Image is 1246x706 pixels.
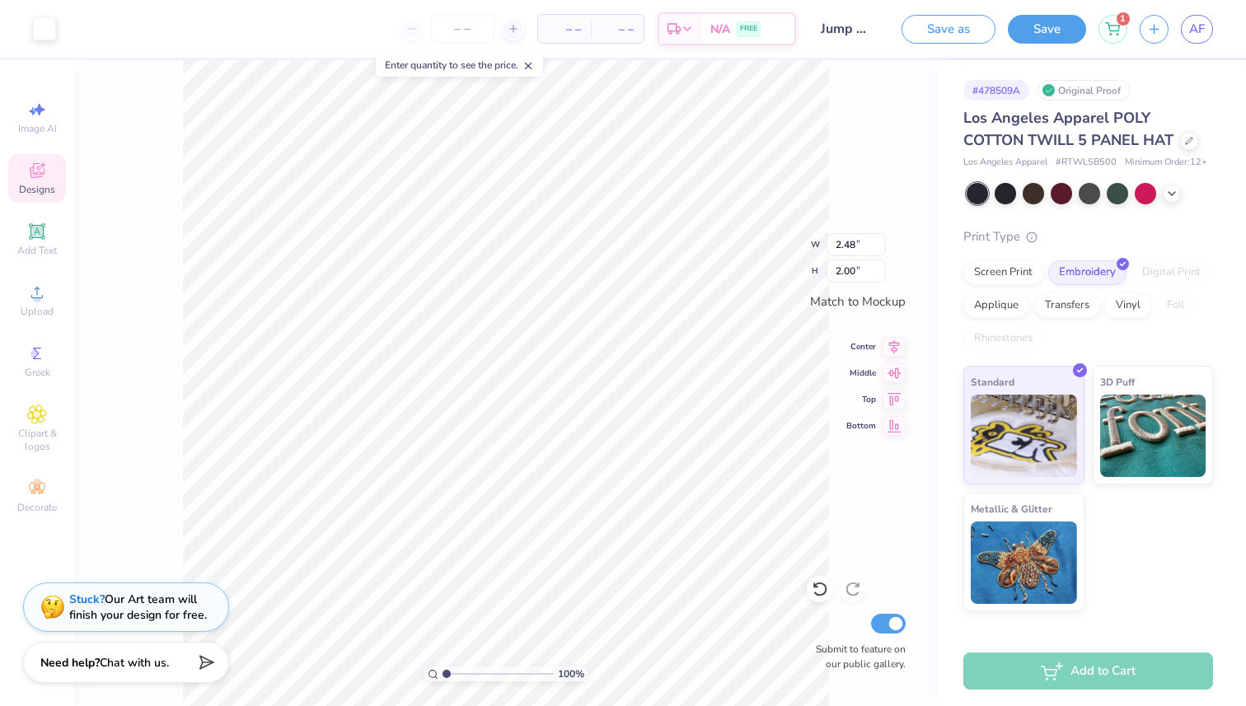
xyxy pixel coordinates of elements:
[1117,12,1130,26] span: 1
[19,183,55,196] span: Designs
[740,23,757,35] span: FREE
[376,54,543,77] div: Enter quantity to see the price.
[40,655,100,671] strong: Need help?
[710,21,730,38] span: N/A
[1125,156,1207,170] span: Minimum Order: 12 +
[1189,20,1205,39] span: AF
[963,156,1047,170] span: Los Angeles Apparel
[963,326,1043,351] div: Rhinestones
[1156,293,1195,318] div: Foil
[548,21,581,38] span: – –
[1105,293,1151,318] div: Vinyl
[1100,395,1206,477] img: 3D Puff
[601,21,634,38] span: – –
[963,260,1043,285] div: Screen Print
[1008,15,1086,44] button: Save
[846,367,876,379] span: Middle
[1048,260,1127,285] div: Embroidery
[430,14,494,44] input: – –
[963,108,1173,150] span: Los Angeles Apparel POLY COTTON TWILL 5 PANEL HAT
[18,122,57,135] span: Image AI
[1181,15,1213,44] a: AF
[69,591,105,607] strong: Stuck?
[971,373,1014,390] span: Standard
[1131,260,1211,285] div: Digital Print
[971,500,1052,517] span: Metallic & Glitter
[963,80,1029,101] div: # 478509A
[963,227,1213,246] div: Print Type
[902,15,995,44] button: Save as
[846,341,876,353] span: Center
[963,293,1029,318] div: Applique
[1056,156,1117,170] span: # RTWLSB500
[807,642,906,671] label: Submit to feature on our public gallery.
[846,394,876,405] span: Top
[17,244,57,257] span: Add Text
[100,655,169,671] span: Chat with us.
[8,427,66,453] span: Clipart & logos
[17,501,57,514] span: Decorate
[25,366,50,379] span: Greek
[1038,80,1130,101] div: Original Proof
[971,395,1077,477] img: Standard
[1100,373,1135,390] span: 3D Puff
[69,591,207,623] div: Our Art team will finish your design for free.
[808,12,889,45] input: Untitled Design
[971,521,1077,604] img: Metallic & Glitter
[21,305,54,318] span: Upload
[558,666,584,681] span: 100 %
[1034,293,1100,318] div: Transfers
[846,420,876,432] span: Bottom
